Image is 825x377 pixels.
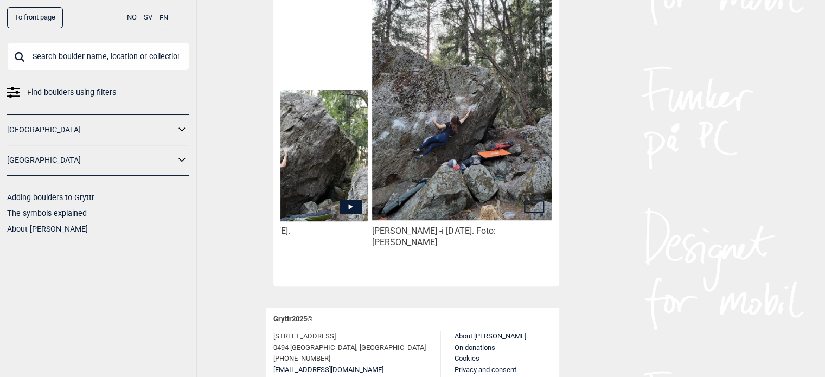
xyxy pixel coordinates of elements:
input: Search boulder name, location or collection [7,42,189,71]
div: [PERSON_NAME] - [372,226,551,248]
span: [STREET_ADDRESS] [273,331,336,342]
a: About [PERSON_NAME] [7,225,88,233]
a: Find boulders using filters [7,85,189,100]
a: Cookies [455,354,479,362]
p: i [DATE]. Foto: [PERSON_NAME] [372,226,495,247]
span: Find boulders using filters [27,85,116,100]
button: SV [144,7,152,28]
a: [GEOGRAPHIC_DATA] [7,122,175,138]
button: NO [127,7,137,28]
span: [PHONE_NUMBER] [273,353,330,365]
a: To front page [7,7,63,28]
span: 0494 [GEOGRAPHIC_DATA], [GEOGRAPHIC_DATA] [273,342,426,354]
div: Gryttr 2025 © [273,308,552,331]
a: The symbols explained [7,209,87,218]
a: Privacy and consent [455,366,516,374]
a: Adding boulders to Gryttr [7,193,94,202]
a: [GEOGRAPHIC_DATA] [7,152,175,168]
a: [EMAIL_ADDRESS][DOMAIN_NAME] [273,365,383,376]
a: About [PERSON_NAME] [455,332,526,340]
a: On donations [455,343,495,352]
button: EN [159,7,168,29]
